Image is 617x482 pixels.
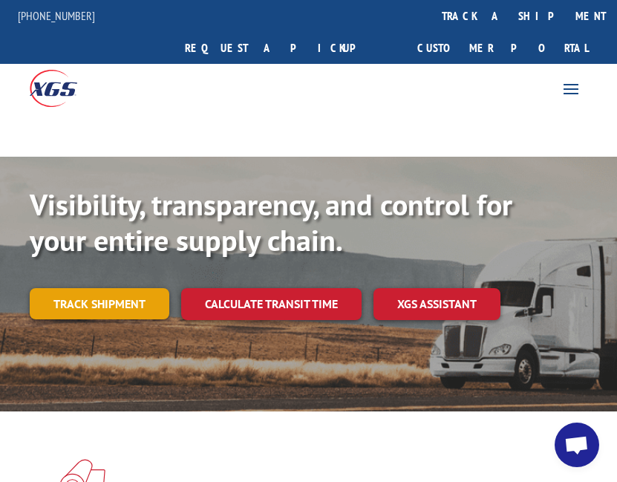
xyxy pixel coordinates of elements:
[30,288,169,319] a: Track shipment
[406,32,599,64] a: Customer Portal
[373,288,500,320] a: XGS ASSISTANT
[30,185,512,259] b: Visibility, transparency, and control for your entire supply chain.
[181,288,362,320] a: Calculate transit time
[174,32,388,64] a: Request a pickup
[18,8,95,23] a: [PHONE_NUMBER]
[555,423,599,467] a: Open chat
